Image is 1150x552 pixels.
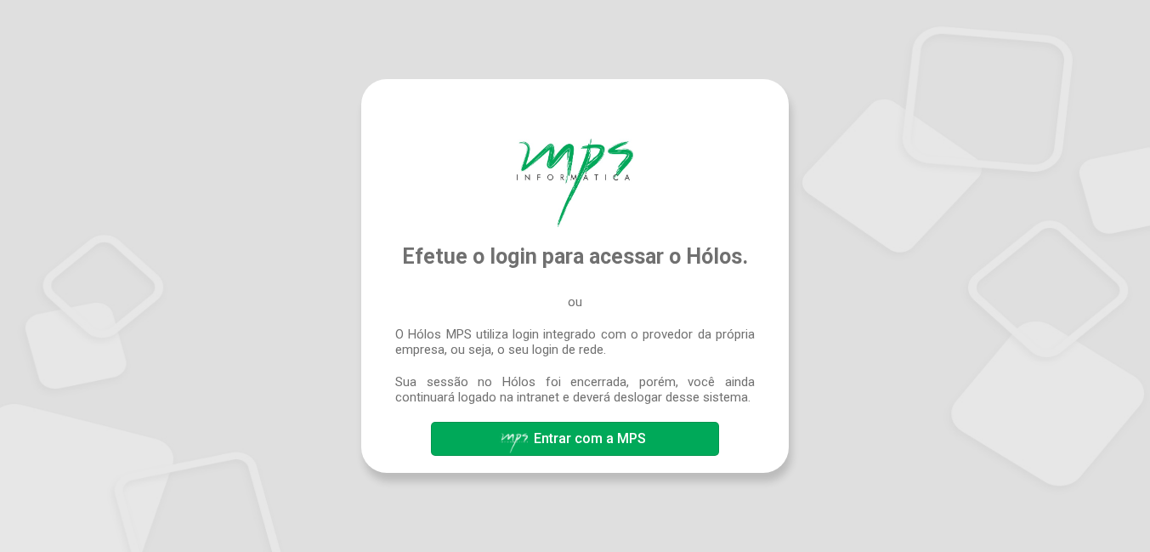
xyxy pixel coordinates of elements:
span: Efetue o login para acessar o Hólos. [402,244,748,269]
button: Entrar com a MPS [431,422,718,456]
span: O Hólos MPS utiliza login integrado com o provedor da própria empresa, ou seja, o seu login de rede. [395,327,755,357]
img: Hólos Mps Digital [517,139,632,227]
span: Sua sessão no Hólos foi encerrada, porém, você ainda continuará logado na intranet e deverá deslo... [395,374,755,405]
span: Entrar com a MPS [534,430,646,447]
span: ou [568,294,582,310]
